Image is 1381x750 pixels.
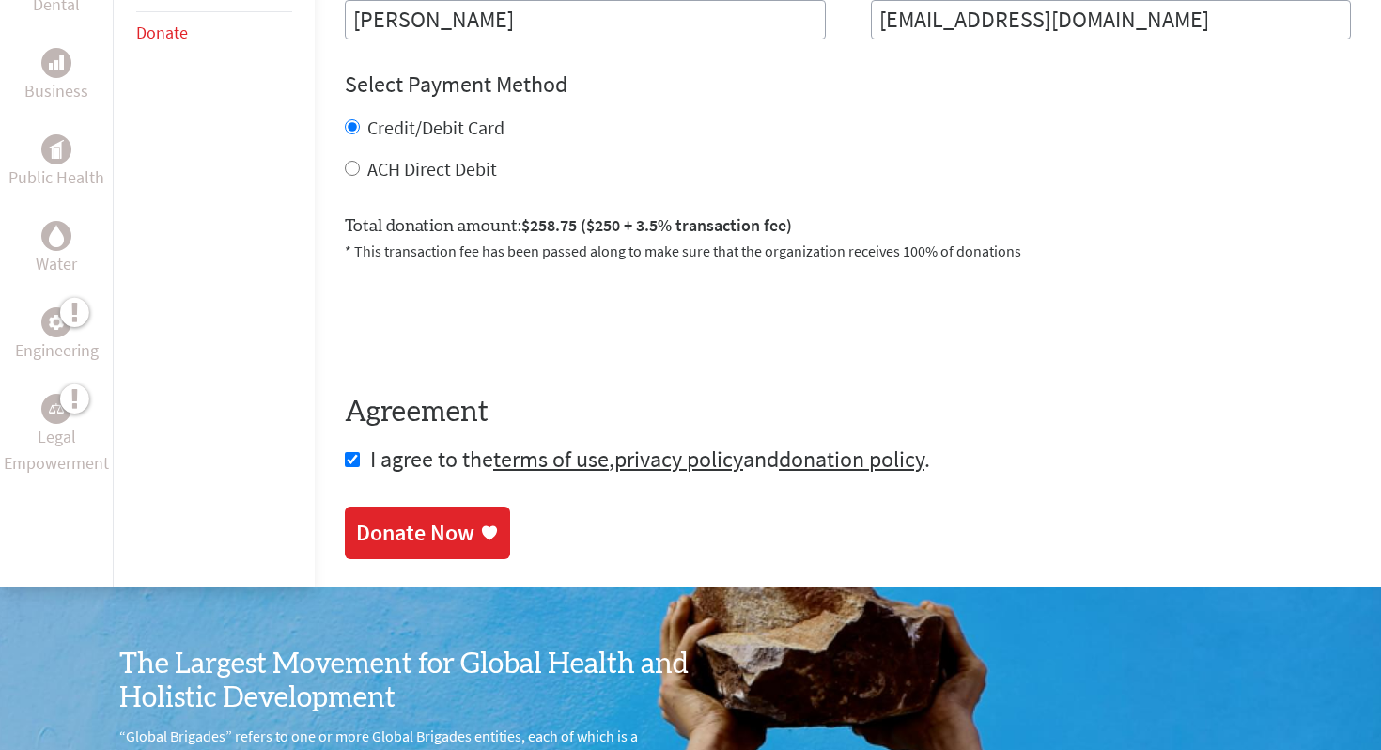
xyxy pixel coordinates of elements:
[41,48,71,78] div: Business
[356,518,474,548] div: Donate Now
[15,337,99,364] p: Engineering
[41,307,71,337] div: Engineering
[119,648,690,715] h3: The Largest Movement for Global Health and Holistic Development
[779,445,924,474] a: donation policy
[49,315,64,330] img: Engineering
[345,507,510,559] a: Donate Now
[24,48,88,104] a: BusinessBusiness
[370,445,930,474] span: I agree to the , and .
[493,445,609,474] a: terms of use
[36,221,77,277] a: WaterWater
[36,251,77,277] p: Water
[367,157,497,180] label: ACH Direct Debit
[49,403,64,414] img: Legal Empowerment
[41,394,71,424] div: Legal Empowerment
[345,240,1351,262] p: * This transaction fee has been passed along to make sure that the organization receives 100% of ...
[8,134,104,191] a: Public HealthPublic Health
[4,424,109,477] p: Legal Empowerment
[41,134,71,164] div: Public Health
[345,212,792,240] label: Total donation amount:
[8,164,104,191] p: Public Health
[49,55,64,70] img: Business
[4,394,109,477] a: Legal EmpowermentLegal Empowerment
[521,214,792,236] span: $258.75 ($250 + 3.5% transaction fee)
[345,396,1351,430] h4: Agreement
[367,116,504,139] label: Credit/Debit Card
[136,22,188,43] a: Donate
[49,226,64,247] img: Water
[614,445,743,474] a: privacy policy
[49,140,64,159] img: Public Health
[15,307,99,364] a: EngineeringEngineering
[136,12,292,54] li: Donate
[345,70,1351,100] h4: Select Payment Method
[345,285,630,358] iframe: reCAPTCHA
[24,78,88,104] p: Business
[41,221,71,251] div: Water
